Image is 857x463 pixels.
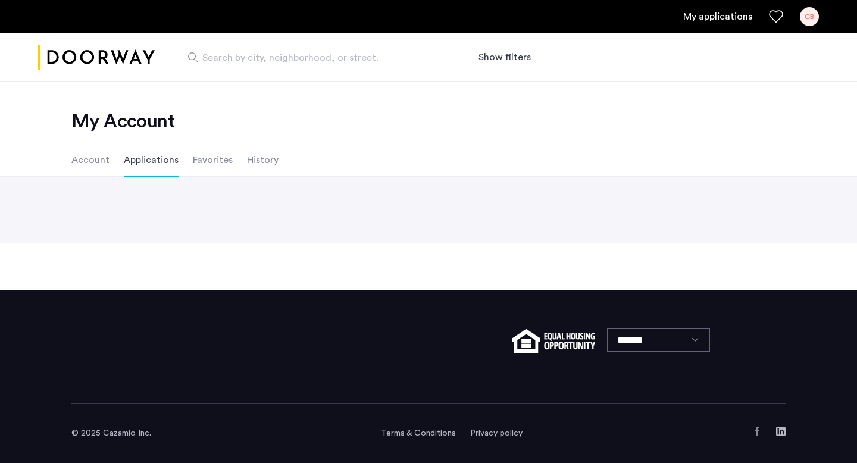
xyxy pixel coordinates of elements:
a: LinkedIn [776,427,786,436]
img: logo [38,35,155,80]
span: © 2025 Cazamio Inc. [71,429,151,437]
a: Facebook [752,427,762,436]
iframe: chat widget [807,415,845,451]
li: Account [71,143,110,177]
button: Show or hide filters [478,50,531,64]
li: History [247,143,279,177]
input: Apartment Search [179,43,464,71]
li: Favorites [193,143,233,177]
a: Favorites [769,10,783,24]
div: CB [800,7,819,26]
img: equal-housing.png [512,329,595,353]
span: Search by city, neighborhood, or street. [202,51,431,65]
li: Applications [124,143,179,177]
a: Terms and conditions [381,427,456,439]
h2: My Account [71,110,786,133]
a: My application [683,10,752,24]
a: Privacy policy [470,427,523,439]
select: Language select [607,328,710,352]
a: Cazamio logo [38,35,155,80]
